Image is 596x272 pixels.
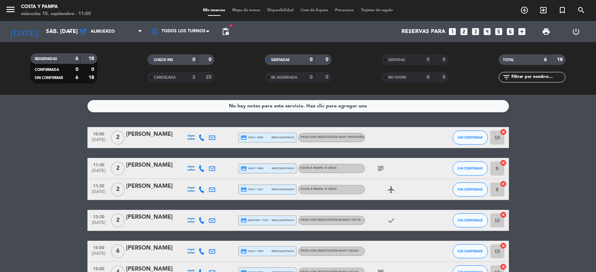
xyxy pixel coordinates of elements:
i: add_box [517,27,526,36]
div: [PERSON_NAME] [126,161,186,170]
strong: 0 [209,57,213,62]
span: 10:00 [90,130,107,138]
i: looks_two [459,27,469,36]
strong: 0 [427,75,430,80]
span: SERVIDAS [388,58,405,62]
strong: 0 [192,57,195,62]
button: SIN CONFIRMAR [453,131,488,145]
span: 11:30 [90,181,107,190]
strong: 6 [544,57,547,62]
i: cancel [500,263,507,270]
strong: 0 [326,75,330,80]
i: looks_5 [494,27,503,36]
strong: 0 [76,67,78,72]
span: mercadopago [271,249,294,253]
strong: 0 [326,57,330,62]
span: mercadopago [271,135,294,140]
span: pending_actions [221,27,230,36]
span: visa * 3485 [241,165,263,172]
span: 2 [111,183,125,197]
i: cancel [500,180,507,187]
button: menu [5,4,16,17]
i: [DATE] [5,24,42,39]
i: looks_one [448,27,457,36]
i: check [387,216,395,225]
strong: 0 [91,67,96,72]
span: SIN CONFIRMAR [35,76,63,80]
i: power_settings_new [572,27,580,36]
span: 6 [111,244,125,258]
strong: 18 [89,56,96,61]
strong: 2 [192,75,195,80]
i: credit_card [241,186,247,193]
span: 11:30 [90,160,107,168]
i: search [577,6,585,14]
button: SIN CONFIRMAR [453,183,488,197]
span: [DATE] [90,168,107,177]
button: SIN CONFIRMAR [453,244,488,258]
span: BUSCAR [572,4,591,16]
strong: 0 [310,57,313,62]
span: SENTADAS [271,58,290,62]
i: credit_card [241,217,247,224]
span: Lista de Espera [297,8,332,12]
div: [PERSON_NAME] [126,244,186,253]
i: subject [376,164,385,173]
span: Visita con degustación Mundo Costa & Pampa [300,219,374,221]
div: LOG OUT [561,21,591,42]
strong: 0 [443,75,447,80]
span: 2 [111,213,125,227]
div: No hay notas para este servicio. Haz clic para agregar una [229,102,367,110]
span: Mapa de mesas [229,8,264,12]
i: looks_6 [506,27,515,36]
strong: 0 [427,57,430,62]
span: SIN CONFIRMAR [458,135,483,139]
span: visa * 1227 [241,186,263,193]
span: CHECK INS [154,58,173,62]
span: [DATE] [90,251,107,259]
i: airplanemode_active [387,185,395,194]
i: arrow_drop_down [65,27,74,36]
button: SIN CONFIRMAR [453,213,488,227]
span: CANCELADA [154,76,176,79]
i: looks_3 [471,27,480,36]
strong: 0 [443,57,447,62]
span: mercadopago [271,187,294,192]
span: Visita con degustación Mar y Montaña [300,136,364,139]
span: RESERVADAS [35,57,57,61]
span: mercadopago [271,218,294,223]
span: visa * 2800 [241,134,263,141]
span: SIN CONFIRMAR [458,187,483,191]
span: Costa & Pampa 10 años [300,188,337,191]
span: 15:00 [90,243,107,251]
span: [DATE] [90,190,107,198]
span: Almuerzo [91,29,115,34]
div: Costa y Pampa [21,4,91,11]
i: cancel [500,242,507,249]
strong: 25 [206,75,213,80]
input: Filtrar por nombre... [511,73,565,81]
span: RESERVAR MESA [515,4,534,16]
i: cancel [500,128,507,135]
i: credit_card [241,165,247,172]
i: cancel [500,159,507,166]
span: Costa & Pampa 10 años [300,167,337,170]
span: 2 [111,161,125,175]
span: RE AGENDADA [271,76,297,79]
i: cancel [500,211,507,218]
span: NO SHOW [388,76,406,79]
span: Mis reservas [199,8,229,12]
strong: 6 [76,75,78,80]
span: Visita con degustación Mar y Cacao [300,250,359,252]
strong: 18 [89,75,96,80]
div: [PERSON_NAME] [126,130,186,139]
button: SIN CONFIRMAR [453,161,488,175]
strong: 0 [310,75,313,80]
span: [DATE] [90,138,107,146]
span: 2 [111,131,125,145]
span: master * 7317 [241,217,269,224]
i: add_circle_outline [520,6,529,14]
strong: 18 [557,57,564,62]
span: SIN CONFIRMAR [458,218,483,222]
i: menu [5,4,16,15]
